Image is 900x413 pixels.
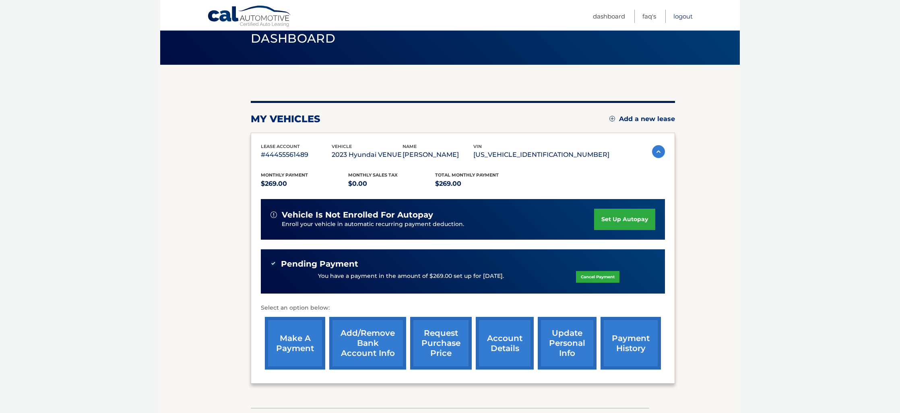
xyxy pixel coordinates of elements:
h2: my vehicles [251,113,320,125]
span: Dashboard [251,31,335,46]
a: Add/Remove bank account info [329,317,406,370]
a: request purchase price [410,317,472,370]
a: payment history [601,317,661,370]
span: vin [473,144,482,149]
span: Monthly Payment [261,172,308,178]
p: Select an option below: [261,303,665,313]
span: Total Monthly Payment [435,172,499,178]
span: name [403,144,417,149]
span: lease account [261,144,300,149]
span: vehicle is not enrolled for autopay [282,210,433,220]
a: Cal Automotive [207,5,292,29]
p: #44455561489 [261,149,332,160]
img: alert-white.svg [270,212,277,218]
a: account details [476,317,534,370]
a: Cancel Payment [576,271,619,283]
p: $0.00 [348,178,436,189]
img: check-green.svg [270,261,276,266]
a: update personal info [538,317,597,370]
span: vehicle [332,144,352,149]
p: 2023 Hyundai VENUE [332,149,403,160]
a: Dashboard [593,10,625,23]
a: Add a new lease [609,115,675,123]
img: add.svg [609,116,615,121]
p: [PERSON_NAME] [403,149,473,160]
a: set up autopay [594,209,655,230]
span: Monthly sales Tax [348,172,398,178]
a: FAQ's [642,10,656,23]
p: $269.00 [435,178,522,189]
a: make a payment [265,317,325,370]
p: $269.00 [261,178,348,189]
span: Pending Payment [281,259,358,269]
p: You have a payment in the amount of $269.00 set up for [DATE]. [318,272,504,281]
p: Enroll your vehicle in automatic recurring payment deduction. [282,220,594,229]
img: accordion-active.svg [652,145,665,158]
a: Logout [673,10,693,23]
p: [US_VEHICLE_IDENTIFICATION_NUMBER] [473,149,609,160]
